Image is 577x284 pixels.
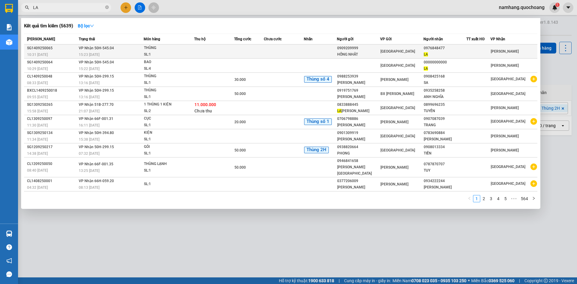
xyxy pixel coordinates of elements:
[144,66,189,72] div: SL: 4
[234,92,246,96] span: 50.000
[487,195,495,202] li: 3
[491,77,525,81] span: [GEOGRAPHIC_DATA]
[380,63,415,68] span: [GEOGRAPHIC_DATA]
[423,37,443,41] span: Người nhận
[27,87,77,94] div: BXCL1409250018
[509,195,519,202] span: •••
[24,23,73,29] h3: Kết quả tìm kiếm ( 5639 )
[79,74,114,78] span: VP Nhận 50H-299.15
[27,151,48,156] span: 14:38 [DATE]
[337,109,341,113] span: LA
[144,150,189,157] div: SL: 1
[424,144,466,150] div: 0908013334
[380,148,415,152] span: [GEOGRAPHIC_DATA]
[424,80,466,86] div: SA
[27,123,48,127] span: 11:30 [DATE]
[27,59,77,66] div: SG1409250064
[337,73,380,80] div: 0988253939
[234,165,246,169] span: 50.000
[79,67,99,71] span: 15:22 [DATE]
[424,45,466,51] div: 0976848477
[466,195,473,202] button: left
[337,102,380,108] div: 0833888445
[424,130,466,136] div: 0783690884
[380,78,408,82] span: [PERSON_NAME]
[79,53,99,57] span: 15:23 [DATE]
[380,92,414,96] span: BX [PERSON_NAME]
[424,184,466,191] div: [PERSON_NAME]
[144,144,189,150] div: GÓI
[473,195,480,202] a: 1
[337,122,380,128] div: [PERSON_NAME]
[144,136,189,143] div: SL: 1
[144,45,189,51] div: THÙNG
[380,106,415,110] span: [GEOGRAPHIC_DATA]
[27,37,55,41] span: [PERSON_NAME]
[481,195,487,202] a: 2
[337,80,380,86] div: [PERSON_NAME]
[79,185,99,190] span: 08:13 [DATE]
[424,87,466,94] div: 0935258258
[491,148,519,152] span: [PERSON_NAME]
[27,130,77,136] div: SG1309250134
[27,81,48,85] span: 08:33 [DATE]
[194,37,206,41] span: Thu hộ
[424,161,466,167] div: 0787870707
[194,108,212,113] span: Chưa thu
[304,76,332,83] span: Thùng số 4
[6,271,12,277] span: message
[6,244,12,250] span: question-circle
[304,147,329,153] span: Thùng 2H
[79,88,114,93] span: VP Nhận 50H-299.15
[79,102,114,107] span: VP Nhận 51B-277.70
[490,37,505,41] span: VP Nhận
[491,119,525,124] span: [GEOGRAPHIC_DATA]
[424,122,466,128] div: TRANG
[79,46,114,50] span: VP Nhận 50H-545.04
[502,195,509,202] a: 5
[27,95,48,99] span: 09:55 [DATE]
[424,167,466,174] div: TUY
[491,92,525,96] span: [GEOGRAPHIC_DATA]
[234,148,246,152] span: 50.000
[530,163,537,170] span: plus-circle
[337,136,380,142] div: [PERSON_NAME]
[79,60,114,64] span: VP Nhận 50H-545.04
[27,109,48,113] span: 15:58 [DATE]
[337,150,380,157] div: PHONG
[144,87,189,94] div: THÙNG
[509,195,519,202] li: Next 5 Pages
[480,195,487,202] li: 2
[79,95,99,99] span: 13:16 [DATE]
[27,102,77,108] div: SG1309250265
[491,182,525,186] span: [GEOGRAPHIC_DATA]
[473,195,480,202] li: 1
[6,258,12,264] span: notification
[144,37,160,41] span: Món hàng
[424,59,466,66] div: 00000000000
[27,137,48,142] span: 11:34 [DATE]
[468,197,471,200] span: left
[144,122,189,129] div: SL: 1
[234,120,246,124] span: 20.000
[491,106,519,110] span: [PERSON_NAME]
[424,150,466,157] div: TIỀN
[79,137,99,142] span: 15:38 [DATE]
[144,130,189,136] div: KIỆN
[234,37,251,41] span: Tổng cước
[27,161,77,167] div: CL1209250050
[337,116,380,122] div: 0706798886
[78,23,94,28] strong: Bộ lọc
[424,94,466,100] div: ANH NGHĨA
[424,52,428,56] span: LA
[25,5,29,10] span: search
[27,144,77,150] div: SG1209250217
[144,167,189,174] div: SL: 1
[144,161,189,167] div: THÙNG LẠNH
[27,73,77,80] div: CL1409250048
[27,178,77,184] div: CL1408250001
[519,195,530,202] a: 564
[337,184,380,191] div: [PERSON_NAME]
[380,182,408,186] span: [PERSON_NAME]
